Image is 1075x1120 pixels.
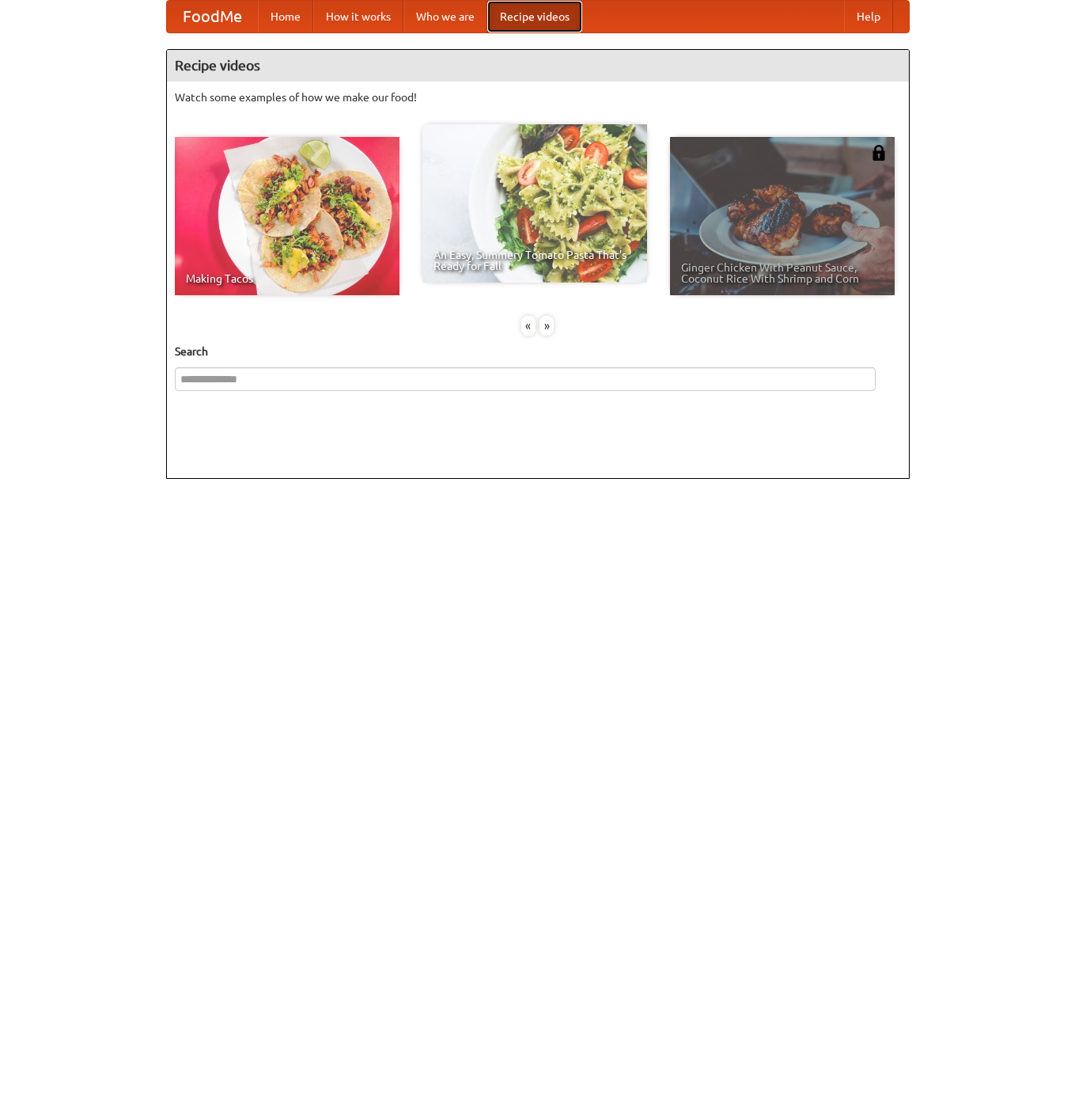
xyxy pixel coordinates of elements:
a: Making Tacos [175,137,399,295]
a: Who we are [403,1,487,32]
div: » [539,316,554,336]
span: An Easy, Summery Tomato Pasta That's Ready for Fall [433,249,636,271]
h5: Search [175,344,901,359]
span: Making Tacos [186,273,388,284]
a: Recipe videos [487,1,582,32]
a: Home [258,1,313,32]
h4: Recipe videos [167,50,909,82]
a: An Easy, Summery Tomato Pasta That's Ready for Fall [422,124,647,283]
div: « [521,316,536,336]
img: 483408.png [871,145,887,161]
a: Help [844,1,893,32]
a: FoodMe [167,1,258,32]
p: Watch some examples of how we make our food! [175,89,901,105]
a: How it works [313,1,403,32]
